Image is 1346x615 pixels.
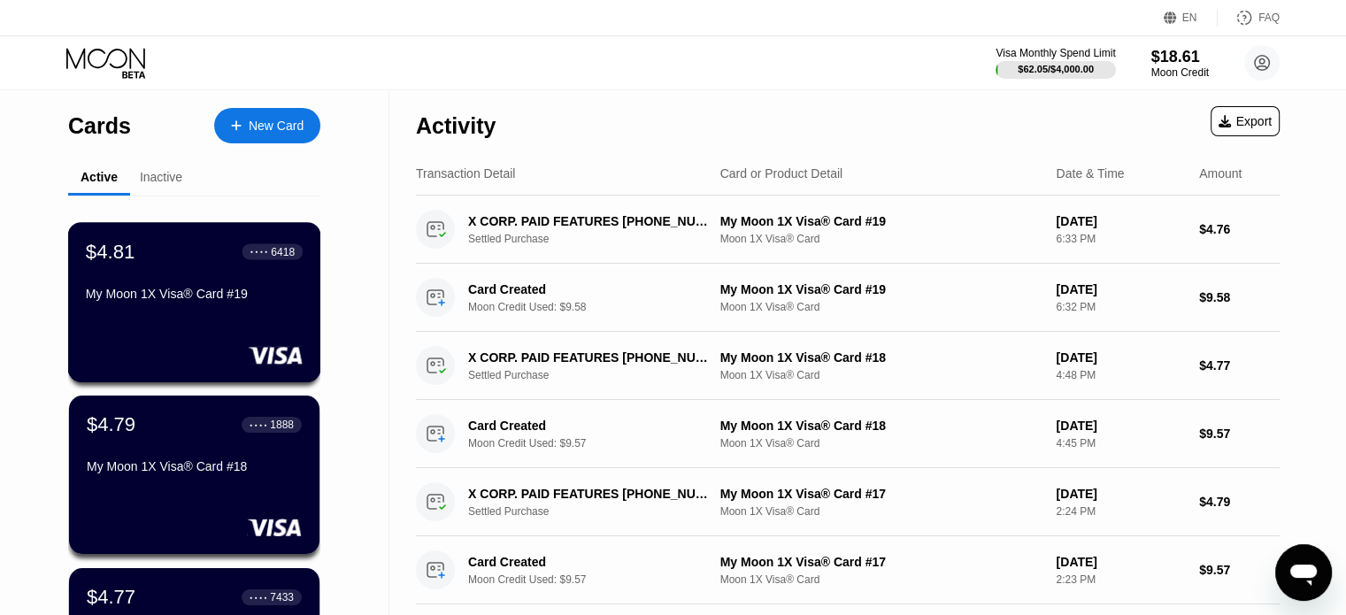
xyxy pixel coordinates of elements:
[720,166,843,181] div: Card or Product Detail
[1056,301,1185,313] div: 6:32 PM
[69,396,319,554] div: $4.79● ● ● ●1888My Moon 1X Visa® Card #18
[1199,495,1280,509] div: $4.79
[1182,12,1197,24] div: EN
[1056,369,1185,381] div: 4:48 PM
[416,400,1280,468] div: Card CreatedMoon Credit Used: $9.57My Moon 1X Visa® Card #18Moon 1X Visa® Card[DATE]4:45 PM$9.57
[1056,166,1124,181] div: Date & Time
[140,170,182,184] div: Inactive
[1056,233,1185,245] div: 6:33 PM
[250,595,267,600] div: ● ● ● ●
[81,170,118,184] div: Active
[996,47,1115,59] div: Visa Monthly Spend Limit
[1211,106,1280,136] div: Export
[271,245,295,258] div: 6418
[468,555,711,569] div: Card Created
[416,536,1280,604] div: Card CreatedMoon Credit Used: $9.57My Moon 1X Visa® Card #17Moon 1X Visa® Card[DATE]2:23 PM$9.57
[416,113,496,139] div: Activity
[468,214,711,228] div: X CORP. PAID FEATURES [PHONE_NUMBER] US
[416,196,1280,264] div: X CORP. PAID FEATURES [PHONE_NUMBER] USSettled PurchaseMy Moon 1X Visa® Card #19Moon 1X Visa® Car...
[1056,487,1185,501] div: [DATE]
[468,301,729,313] div: Moon Credit Used: $9.58
[1199,222,1280,236] div: $4.76
[87,586,135,609] div: $4.77
[416,264,1280,332] div: Card CreatedMoon Credit Used: $9.58My Moon 1X Visa® Card #19Moon 1X Visa® Card[DATE]6:32 PM$9.58
[416,468,1280,536] div: X CORP. PAID FEATURES [PHONE_NUMBER] USSettled PurchaseMy Moon 1X Visa® Card #17Moon 1X Visa® Car...
[468,419,711,433] div: Card Created
[720,419,1042,433] div: My Moon 1X Visa® Card #18
[1056,505,1185,518] div: 2:24 PM
[1199,290,1280,304] div: $9.58
[1258,12,1280,24] div: FAQ
[468,369,729,381] div: Settled Purchase
[720,233,1042,245] div: Moon 1X Visa® Card
[1151,48,1209,79] div: $18.61Moon Credit
[1056,437,1185,450] div: 4:45 PM
[86,287,303,301] div: My Moon 1X Visa® Card #19
[1199,358,1280,373] div: $4.77
[720,301,1042,313] div: Moon 1X Visa® Card
[468,437,729,450] div: Moon Credit Used: $9.57
[720,282,1042,296] div: My Moon 1X Visa® Card #19
[1018,64,1094,74] div: $62.05 / $4,000.00
[1199,563,1280,577] div: $9.57
[1199,427,1280,441] div: $9.57
[250,422,267,427] div: ● ● ● ●
[1056,573,1185,586] div: 2:23 PM
[416,166,515,181] div: Transaction Detail
[1218,9,1280,27] div: FAQ
[270,419,294,431] div: 1888
[720,555,1042,569] div: My Moon 1X Visa® Card #17
[720,350,1042,365] div: My Moon 1X Visa® Card #18
[468,282,711,296] div: Card Created
[720,487,1042,501] div: My Moon 1X Visa® Card #17
[249,119,304,134] div: New Card
[1056,350,1185,365] div: [DATE]
[1056,555,1185,569] div: [DATE]
[214,108,320,143] div: New Card
[1199,166,1242,181] div: Amount
[270,591,294,603] div: 7433
[720,214,1042,228] div: My Moon 1X Visa® Card #19
[68,113,131,139] div: Cards
[69,223,319,381] div: $4.81● ● ● ●6418My Moon 1X Visa® Card #19
[720,369,1042,381] div: Moon 1X Visa® Card
[1056,214,1185,228] div: [DATE]
[1056,419,1185,433] div: [DATE]
[416,332,1280,400] div: X CORP. PAID FEATURES [PHONE_NUMBER] USSettled PurchaseMy Moon 1X Visa® Card #18Moon 1X Visa® Car...
[1151,66,1209,79] div: Moon Credit
[996,47,1115,79] div: Visa Monthly Spend Limit$62.05/$4,000.00
[1151,48,1209,66] div: $18.61
[468,573,729,586] div: Moon Credit Used: $9.57
[1164,9,1218,27] div: EN
[1275,544,1332,601] iframe: Dugme za pokretanje prozora za razmenu poruka
[87,459,302,473] div: My Moon 1X Visa® Card #18
[720,573,1042,586] div: Moon 1X Visa® Card
[720,437,1042,450] div: Moon 1X Visa® Card
[1219,114,1272,128] div: Export
[468,505,729,518] div: Settled Purchase
[468,233,729,245] div: Settled Purchase
[468,487,711,501] div: X CORP. PAID FEATURES [PHONE_NUMBER] US
[720,505,1042,518] div: Moon 1X Visa® Card
[87,413,135,436] div: $4.79
[468,350,711,365] div: X CORP. PAID FEATURES [PHONE_NUMBER] US
[250,249,268,254] div: ● ● ● ●
[1056,282,1185,296] div: [DATE]
[86,240,135,263] div: $4.81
